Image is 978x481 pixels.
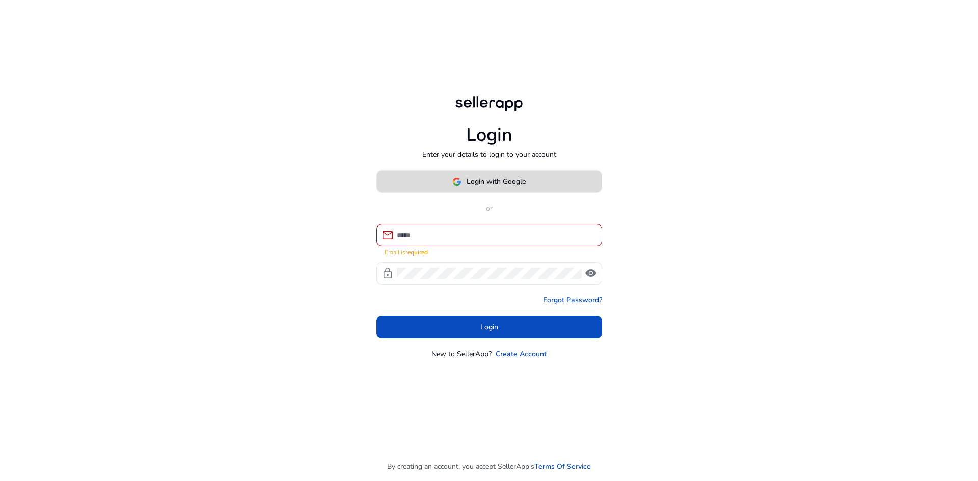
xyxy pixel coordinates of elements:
a: Terms Of Service [534,461,591,472]
a: Create Account [496,349,547,359]
span: Login with Google [467,176,526,187]
span: mail [382,229,394,241]
p: Enter your details to login to your account [422,149,556,160]
span: lock [382,267,394,279]
h1: Login [466,124,512,146]
button: Login with Google [376,170,602,193]
span: Login [480,322,498,332]
button: Login [376,316,602,338]
span: visibility [585,267,597,279]
img: google-logo.svg [452,177,461,186]
p: or [376,203,602,214]
strong: required [405,248,428,257]
a: Forgot Password? [543,295,602,305]
mat-error: Email is [385,246,594,257]
p: New to SellerApp? [431,349,492,359]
